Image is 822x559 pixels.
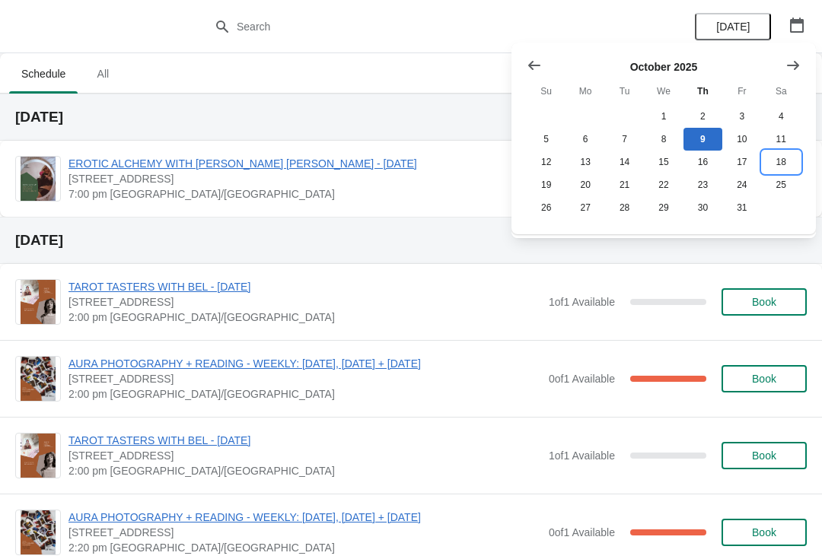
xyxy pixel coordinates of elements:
[644,173,683,196] button: Wednesday October 22 2025
[9,60,78,87] span: Schedule
[683,196,722,219] button: Thursday October 30 2025
[68,356,541,371] span: AURA PHOTOGRAPHY + READING - WEEKLY: [DATE], [DATE] + [DATE]
[683,151,722,173] button: Thursday October 16 2025
[566,173,604,196] button: Monday October 20 2025
[21,510,56,554] img: AURA PHOTOGRAPHY + READING - WEEKLY: FRIDAY, SATURDAY + SUNDAY | 74 Broadway Market, London, UK |...
[722,519,807,546] button: Book
[566,196,604,219] button: Monday October 27 2025
[21,280,56,324] img: TAROT TASTERS WITH BEL - 31 OCTOBER | 74 Broadway Market, London, UK | 2:00 pm Europe/London
[762,151,801,173] button: Saturday October 18 2025
[21,357,56,401] img: AURA PHOTOGRAPHY + READING - WEEKLY: FRIDAY, SATURDAY + SUNDAY | 74 Broadway Market, London, UK |...
[68,510,541,525] span: AURA PHOTOGRAPHY + READING - WEEKLY: [DATE], [DATE] + [DATE]
[84,60,122,87] span: All
[683,173,722,196] button: Thursday October 23 2025
[779,52,807,79] button: Show next month, November 2025
[762,78,801,105] th: Saturday
[21,434,56,478] img: TAROT TASTERS WITH BEL - 10TH OCTOBER | 74 Broadway Market, London, UK | 2:00 pm Europe/London
[722,288,807,316] button: Book
[644,196,683,219] button: Wednesday October 29 2025
[722,196,761,219] button: Friday October 31 2025
[644,78,683,105] th: Wednesday
[752,526,776,538] span: Book
[605,78,644,105] th: Tuesday
[722,442,807,469] button: Book
[716,21,750,33] span: [DATE]
[722,173,761,196] button: Friday October 24 2025
[566,78,604,105] th: Monday
[762,105,801,128] button: Saturday October 4 2025
[549,296,615,308] span: 1 of 1 Available
[527,78,566,105] th: Sunday
[605,173,644,196] button: Tuesday October 21 2025
[683,105,722,128] button: Thursday October 2 2025
[68,525,541,540] span: [STREET_ADDRESS]
[68,540,541,555] span: 2:20 pm [GEOGRAPHIC_DATA]/[GEOGRAPHIC_DATA]
[683,128,722,151] button: Today Thursday October 9 2025
[762,173,801,196] button: Saturday October 25 2025
[68,156,529,171] span: EROTIC ALCHEMY WITH [PERSON_NAME] [PERSON_NAME] - [DATE]
[644,128,683,151] button: Wednesday October 8 2025
[722,365,807,392] button: Book
[15,233,807,248] h2: [DATE]
[605,196,644,219] button: Tuesday October 28 2025
[722,105,761,128] button: Friday October 3 2025
[527,173,566,196] button: Sunday October 19 2025
[695,13,771,40] button: [DATE]
[527,128,566,151] button: Sunday October 5 2025
[527,196,566,219] button: Sunday October 26 2025
[236,13,616,40] input: Search
[68,463,541,478] span: 2:00 pm [GEOGRAPHIC_DATA]/[GEOGRAPHIC_DATA]
[752,449,776,462] span: Book
[68,186,529,202] span: 7:00 pm [GEOGRAPHIC_DATA]/[GEOGRAPHIC_DATA]
[549,449,615,462] span: 1 of 1 Available
[722,151,761,173] button: Friday October 17 2025
[683,78,722,105] th: Thursday
[722,78,761,105] th: Friday
[722,128,761,151] button: Friday October 10 2025
[68,433,541,448] span: TAROT TASTERS WITH BEL - [DATE]
[566,151,604,173] button: Monday October 13 2025
[549,526,615,538] span: 0 of 1 Available
[605,128,644,151] button: Tuesday October 7 2025
[68,171,529,186] span: [STREET_ADDRESS]
[644,105,683,128] button: Wednesday October 1 2025
[527,151,566,173] button: Sunday October 12 2025
[68,279,541,294] span: TAROT TASTERS WITH BEL - [DATE]
[566,128,604,151] button: Monday October 6 2025
[15,110,807,125] h2: [DATE]
[68,386,541,402] span: 2:00 pm [GEOGRAPHIC_DATA]/[GEOGRAPHIC_DATA]
[762,128,801,151] button: Saturday October 11 2025
[752,373,776,385] span: Book
[68,448,541,463] span: [STREET_ADDRESS]
[521,52,548,79] button: Show previous month, September 2025
[752,296,776,308] span: Book
[549,373,615,385] span: 0 of 1 Available
[21,157,56,201] img: EROTIC ALCHEMY WITH AMY LAVINIA - 9TH OCTOBER | 42 Valentine Road, London, UK | 7:00 pm Europe/Lo...
[68,310,541,325] span: 2:00 pm [GEOGRAPHIC_DATA]/[GEOGRAPHIC_DATA]
[644,151,683,173] button: Wednesday October 15 2025
[605,151,644,173] button: Tuesday October 14 2025
[68,371,541,386] span: [STREET_ADDRESS]
[68,294,541,310] span: [STREET_ADDRESS]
